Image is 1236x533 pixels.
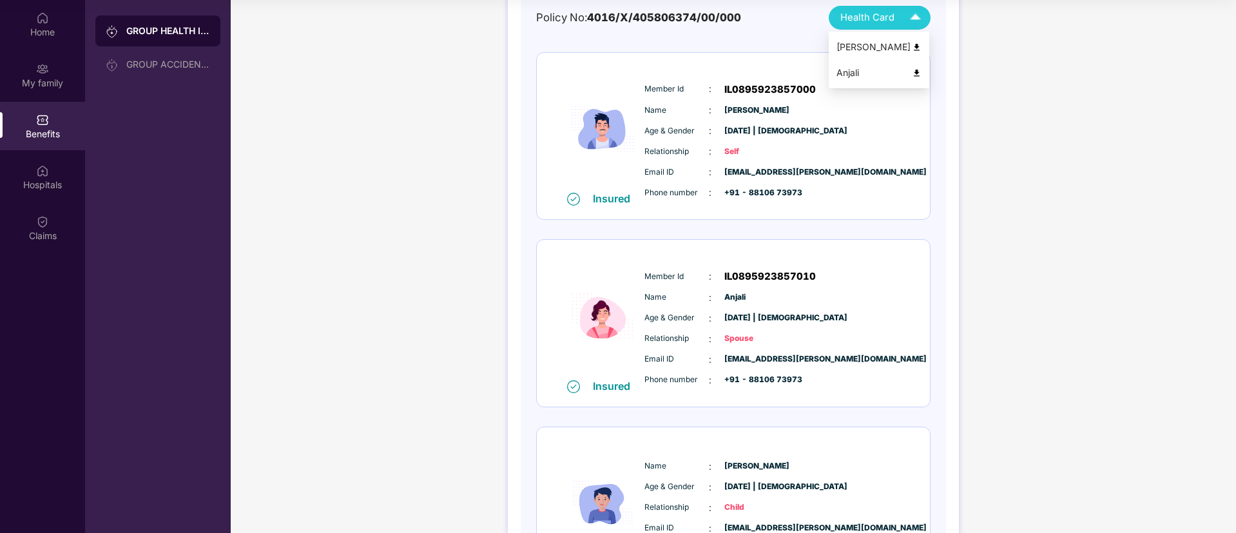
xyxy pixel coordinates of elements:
div: [PERSON_NAME] [836,40,922,54]
span: [PERSON_NAME] [724,460,789,472]
span: [DATE] | [DEMOGRAPHIC_DATA] [724,481,789,493]
span: Child [724,501,789,514]
span: : [709,460,711,474]
span: Relationship [644,501,709,514]
span: : [709,501,711,515]
img: svg+xml;base64,PHN2ZyB4bWxucz0iaHR0cDovL3d3dy53My5vcmcvMjAwMC9zdmciIHdpZHRoPSI0OCIgaGVpZ2h0PSI0OC... [912,68,922,78]
div: Anjali [836,66,922,80]
span: Name [644,460,709,472]
span: : [709,480,711,494]
span: Age & Gender [644,481,709,493]
img: svg+xml;base64,PHN2ZyB4bWxucz0iaHR0cDovL3d3dy53My5vcmcvMjAwMC9zdmciIHdpZHRoPSI0OCIgaGVpZ2h0PSI0OC... [912,43,922,52]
